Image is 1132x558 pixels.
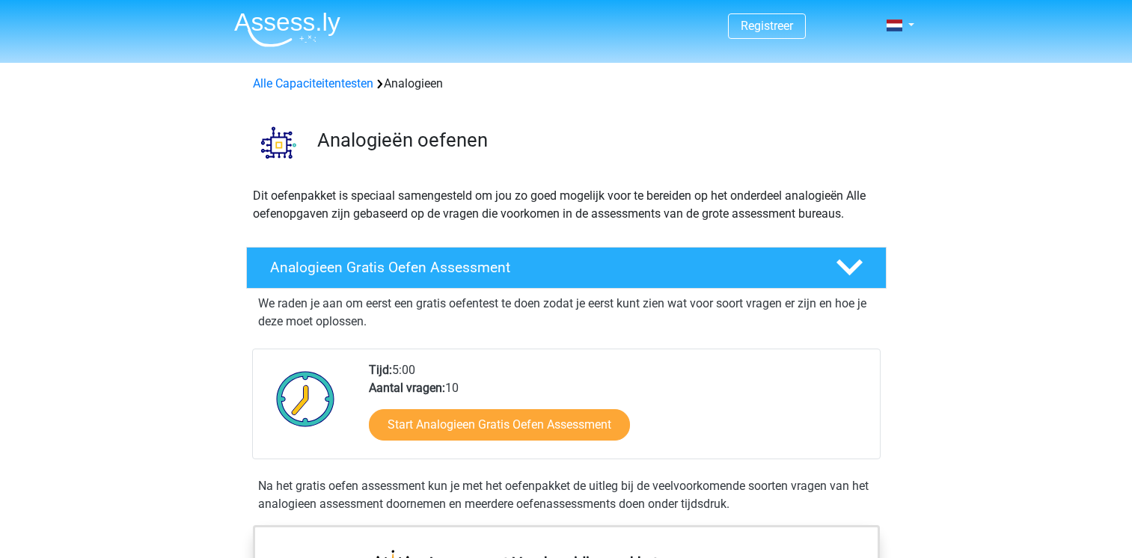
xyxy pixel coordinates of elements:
a: Start Analogieen Gratis Oefen Assessment [369,409,630,441]
b: Tijd: [369,363,392,377]
p: We raden je aan om eerst een gratis oefentest te doen zodat je eerst kunt zien wat voor soort vra... [258,295,875,331]
a: Registreer [741,19,793,33]
a: Alle Capaciteitentesten [253,76,373,91]
p: Dit oefenpakket is speciaal samengesteld om jou zo goed mogelijk voor te bereiden op het onderdee... [253,187,880,223]
h3: Analogieën oefenen [317,129,875,152]
img: Klok [268,361,343,436]
div: 5:00 10 [358,361,879,459]
b: Aantal vragen: [369,381,445,395]
img: analogieen [247,111,310,174]
div: Analogieen [247,75,886,93]
a: Analogieen Gratis Oefen Assessment [240,247,893,289]
img: Assessly [234,12,340,47]
div: Na het gratis oefen assessment kun je met het oefenpakket de uitleg bij de veelvoorkomende soorte... [252,477,881,513]
h4: Analogieen Gratis Oefen Assessment [270,259,812,276]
